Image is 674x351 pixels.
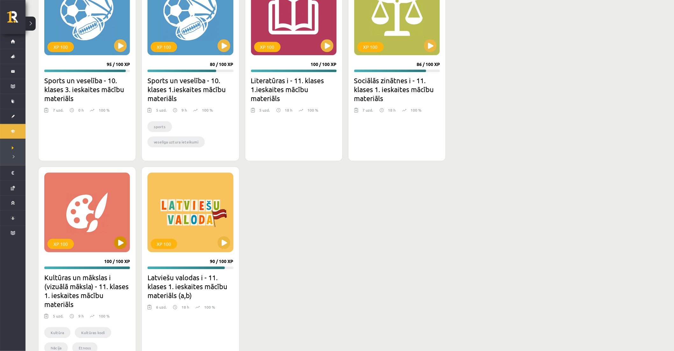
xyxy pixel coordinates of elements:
h2: Sports un veselība - 10. klases 1.ieskaites mācību materiāls [147,76,233,103]
p: 100 % [308,107,319,113]
div: XP 100 [151,239,177,249]
div: 7 uzd. [53,107,63,117]
p: 18 h [285,107,293,113]
div: XP 100 [47,239,74,249]
p: 18 h [182,304,189,310]
h2: Literatūras i - 11. klases 1.ieskaites mācību materiāls [251,76,337,103]
div: XP 100 [254,42,281,52]
p: 100 % [99,313,110,319]
a: Rīgas 1. Tālmācības vidusskola [7,11,25,27]
h2: Sports un veselība - 10. klases 3. ieskaites mācību materiāls [44,76,130,103]
p: 9 h [78,313,84,319]
p: 100 % [411,107,422,113]
li: Kultūras kodi [75,327,111,338]
li: veselīga uztura ieteikumi [147,136,205,147]
div: XP 100 [151,42,177,52]
h2: Sociālās zinātnes i - 11. klases 1. ieskaites mācību materiāls [354,76,440,103]
h2: Latviešu valodas i - 11. klases 1. ieskaites mācību materiāls (a,b) [147,273,233,300]
p: 18 h [388,107,396,113]
li: sports [147,121,172,132]
p: 100 % [204,304,215,310]
li: Kultūra [44,327,70,338]
div: 5 uzd. [53,313,63,323]
p: 100 % [202,107,213,113]
h2: Kultūras un mākslas i (vizuālā māksla) - 11. klases 1. ieskaites mācību materiāls [44,273,130,309]
div: 5 uzd. [156,107,167,117]
div: XP 100 [357,42,384,52]
div: 5 uzd. [260,107,270,117]
div: XP 100 [47,42,74,52]
div: 7 uzd. [363,107,373,117]
p: 100 % [99,107,110,113]
p: 0 h [78,107,84,113]
p: 9 h [182,107,187,113]
div: 6 uzd. [156,304,167,314]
